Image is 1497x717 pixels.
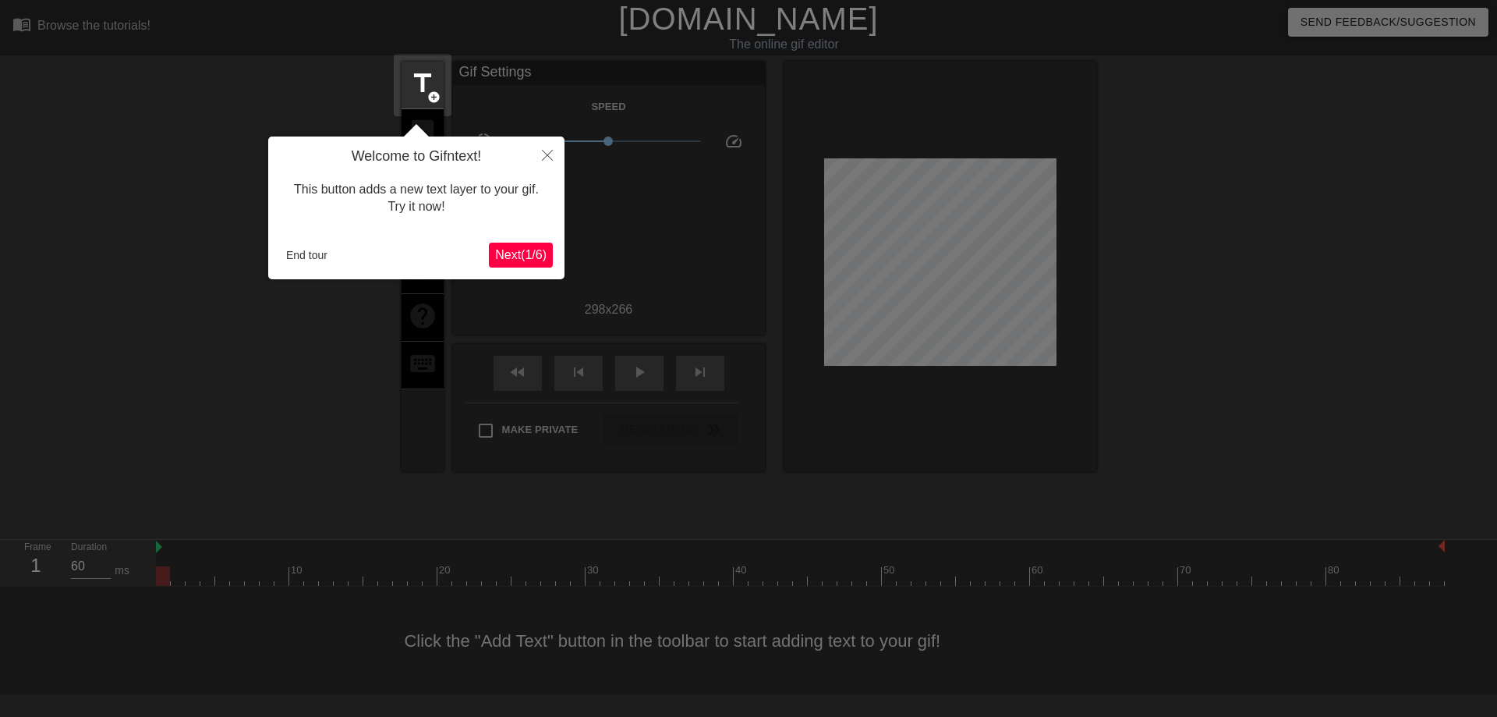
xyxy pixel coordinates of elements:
button: End tour [280,243,334,267]
span: Next ( 1 / 6 ) [495,248,547,261]
button: Close [530,137,564,172]
button: Next [489,243,553,268]
h4: Welcome to Gifntext! [280,148,553,165]
div: This button adds a new text layer to your gif. Try it now! [280,165,553,232]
